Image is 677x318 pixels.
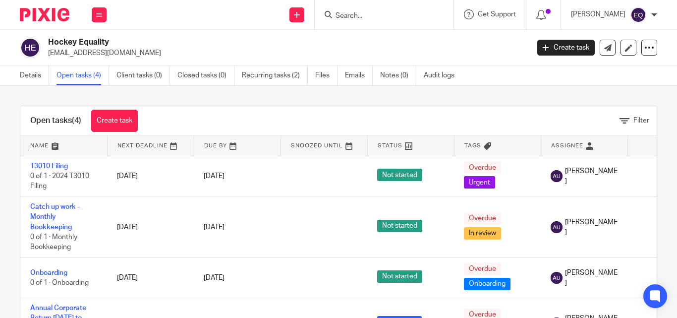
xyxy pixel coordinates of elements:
[464,143,481,148] span: Tags
[335,12,424,21] input: Search
[377,169,422,181] span: Not started
[291,143,343,148] span: Snoozed Until
[30,203,80,231] a: Catch up work - Monthly Bookkeeping
[30,163,68,170] a: T3010 Filing
[315,66,338,85] a: Files
[537,40,595,56] a: Create task
[48,37,428,48] h2: Hockey Equality
[20,8,69,21] img: Pixie
[345,66,373,85] a: Emails
[464,176,495,189] span: Urgent
[30,279,89,286] span: 0 of 1 · Onboarding
[464,278,510,290] span: Onboarding
[30,173,89,190] span: 0 of 1 · 2024 T3010 Filing
[30,116,81,126] h1: Open tasks
[551,221,563,233] img: svg%3E
[56,66,109,85] a: Open tasks (4)
[204,224,225,231] span: [DATE]
[464,212,501,225] span: Overdue
[116,66,170,85] a: Client tasks (0)
[91,110,138,132] a: Create task
[107,258,194,298] td: [DATE]
[424,66,462,85] a: Audit logs
[378,143,402,148] span: Status
[565,166,618,187] span: [PERSON_NAME]
[30,269,67,276] a: Onboarding
[571,9,625,19] p: [PERSON_NAME]
[72,117,81,125] span: (4)
[30,234,77,251] span: 0 of 1 · Monthly Bookkeeping
[633,117,649,124] span: Filter
[20,37,41,58] img: svg%3E
[551,170,563,182] img: svg%3E
[107,156,194,196] td: [DATE]
[464,161,501,174] span: Overdue
[177,66,234,85] a: Closed tasks (0)
[377,220,422,232] span: Not started
[551,272,563,284] img: svg%3E
[20,66,49,85] a: Details
[565,268,618,288] span: [PERSON_NAME]
[242,66,308,85] a: Recurring tasks (2)
[48,48,522,58] p: [EMAIL_ADDRESS][DOMAIN_NAME]
[377,270,422,283] span: Not started
[204,274,225,281] span: [DATE]
[565,217,618,238] span: [PERSON_NAME]
[204,173,225,180] span: [DATE]
[380,66,416,85] a: Notes (0)
[630,7,646,23] img: svg%3E
[478,11,516,18] span: Get Support
[464,227,501,240] span: In review
[464,263,501,275] span: Overdue
[107,196,194,257] td: [DATE]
